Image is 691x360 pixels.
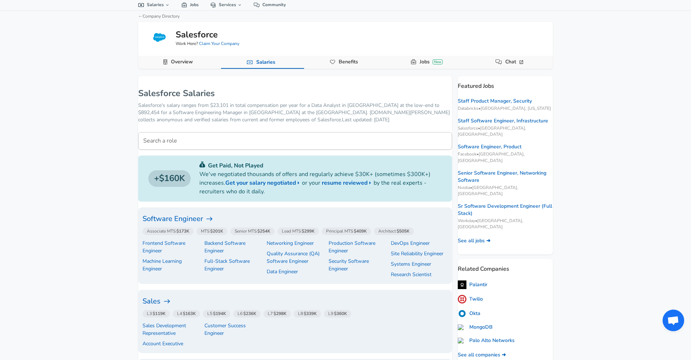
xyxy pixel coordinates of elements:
strong: $298K [274,311,286,316]
a: Overview [168,56,196,68]
img: mongodb.com [458,324,466,330]
a: Benefits [336,56,361,68]
strong: $505K [397,228,410,234]
span: L6 [238,311,256,316]
a: Systems Engineer [391,260,431,268]
a: Networking Engineer [267,239,314,247]
a: Backend Software Engineer [204,239,261,255]
a: Site Reliability Engineer [391,250,443,257]
span: Databricks • [GEOGRAPHIC_DATA], [US_STATE] [458,105,553,112]
span: Architect [378,228,410,234]
strong: $339K [304,311,317,316]
a: resume reviewed [322,179,374,187]
a: Okta [458,309,480,318]
a: Sr Software Development Engineer (Full Stack) [458,203,553,217]
strong: $236K [243,311,256,316]
span: L3 [147,311,166,316]
p: Get Paid, Not Played [199,161,442,170]
span: Associate MTS [147,228,189,234]
strong: $254K [257,228,270,234]
h6: Sales [143,296,448,307]
img: L7KhUra.png [458,309,466,318]
a: Palo Alto Networks [458,337,515,344]
input: Machine Learning Engineer [138,132,452,150]
span: L7 [268,311,286,316]
strong: $194K [213,311,226,316]
h5: Salesforce [176,28,218,41]
a: Senior Software Engineer, Networking Software [458,170,553,184]
a: Staff Software Engineer, Infrastructure [458,117,548,125]
a: ←Company Directory [138,13,180,19]
a: Customer Success Engineer [204,322,261,337]
div: New [433,59,443,64]
strong: $173K [176,228,189,234]
a: Account Executive [143,340,183,347]
img: wtkaZ30.png [458,280,466,289]
span: Work Here? [176,41,239,47]
a: Palantir [458,280,487,289]
span: Salesforce • [GEOGRAPHIC_DATA], [GEOGRAPHIC_DATA] [458,125,553,138]
a: See all jobs ➜ [458,237,491,244]
h6: Software Engineer [143,213,448,225]
strong: $119K [153,311,166,316]
a: Data Engineer [267,268,303,275]
p: Featured Jobs [458,76,553,90]
p: Machine Learning Engineer [143,257,199,273]
a: Security Software Engineer [329,257,385,273]
p: Related Companies [458,259,553,273]
a: Chat [502,56,527,68]
a: Frontend Software Engineer [143,239,199,255]
strong: $360K [334,311,347,316]
a: Claim Your Company [199,41,239,46]
img: svg+xml;base64,PHN2ZyB4bWxucz0iaHR0cDovL3d3dy53My5vcmcvMjAwMC9zdmciIGZpbGw9IiMwYzU0NjAiIHZpZXdCb3... [199,162,205,167]
span: MTS [201,228,223,234]
span: Principal MTS [326,228,367,234]
span: L8 [298,311,317,316]
a: Salaries [253,56,278,68]
span: Lead MTS [282,228,315,234]
a: Research Scientist [391,271,432,278]
img: salesforcelogo.png [152,30,167,45]
p: We've negotiated thousands of offers and regularly achieve $30K+ (sometimes $300K+) increases. or... [199,170,442,196]
span: L4 [177,311,196,316]
a: Quality Assurance (QA) Software Engineer [267,250,324,265]
a: MongoDB [458,324,493,331]
strong: $409K [354,228,367,234]
a: DevOps Engineer [391,239,430,247]
span: Senior MTS [235,228,270,234]
img: o39OQWm.png [458,295,466,303]
span: Facebook • [GEOGRAPHIC_DATA], [GEOGRAPHIC_DATA] [458,151,553,163]
a: JobsNew [417,56,446,68]
h1: Salesforce Salaries [138,87,452,99]
a: Full-Stack Software Engineer [204,257,261,273]
a: See all companies ➜ [458,351,506,359]
span: Workday • [GEOGRAPHIC_DATA], [GEOGRAPHIC_DATA] [458,218,553,230]
span: L9 [328,311,347,316]
a: Software Engineer Associate MTS$173KMTS$201KSenior MTS$254KLead MTS$299KPrincipal MTS$409KArchite... [143,213,448,238]
strong: $163K [183,311,196,316]
a: Production Software Engineer [329,239,385,255]
a: Sales Development Representative [143,322,199,337]
img: paloaltonetworks.com [458,338,466,343]
p: Salesforce's salary ranges from $23,101 in total compensation per year for a Data Analyst in [GEO... [138,102,452,123]
span: L5 [207,311,226,316]
a: Get your salary negotiated [225,179,302,187]
div: Company Data Navigation [138,56,553,69]
a: $160K [148,170,191,187]
div: Open chat [663,310,684,331]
